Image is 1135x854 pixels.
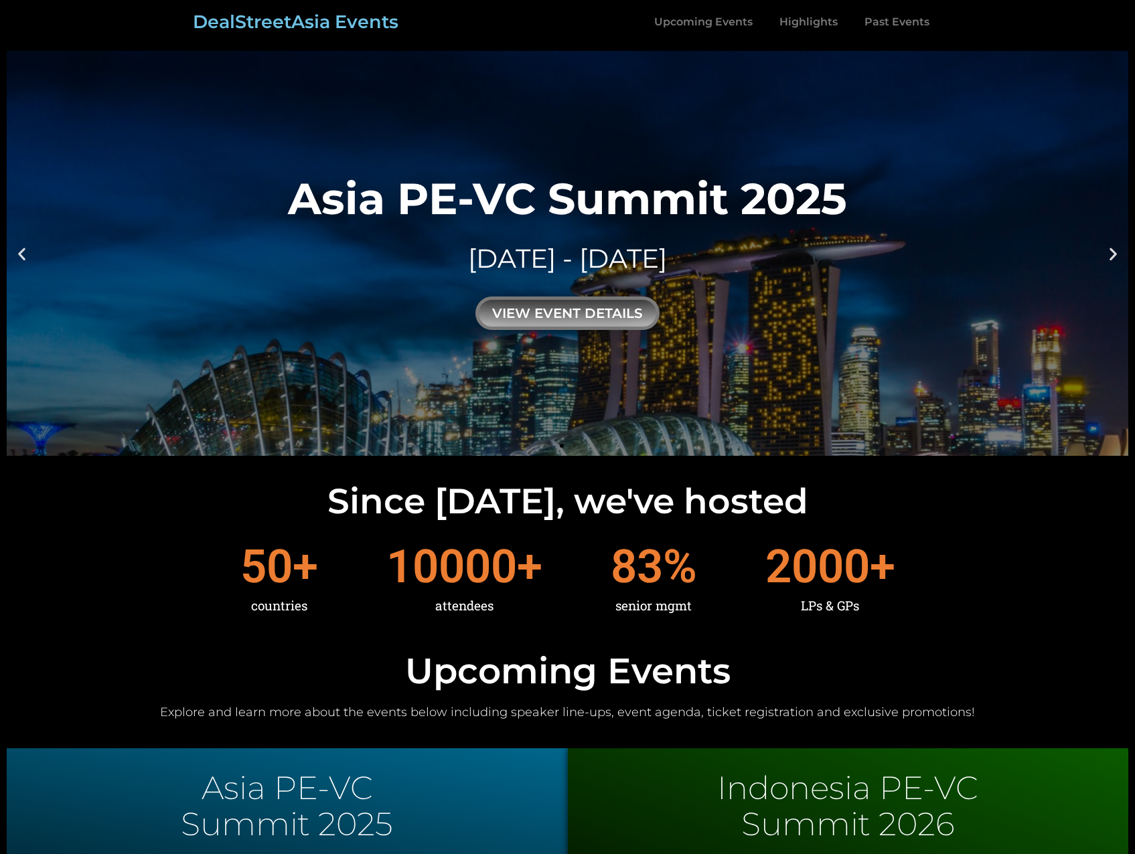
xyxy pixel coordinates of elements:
div: Asia PE-VC Summit 2025 [288,177,847,220]
a: Past Events [851,7,943,37]
div: [DATE] - [DATE] [288,240,847,277]
a: Highlights [766,7,851,37]
span: 83 [611,543,663,590]
span: + [517,543,542,590]
h2: Explore and learn more about the events below including speaker line-ups, event agenda, ticket re... [7,705,1128,720]
span: + [870,543,895,590]
a: Upcoming Events [641,7,766,37]
div: LPs & GPs [765,590,895,622]
div: attendees [386,590,542,622]
span: Go to slide 1 [560,444,564,448]
div: Next slide [1105,245,1122,262]
p: Summit 2025 [13,811,561,837]
a: Asia PE-VC Summit 2025[DATE] - [DATE]view event details [7,51,1128,456]
p: Indonesia PE-VC [575,775,1122,800]
p: Asia PE-VC [13,775,561,800]
div: countries [240,590,318,622]
div: senior mgmt [611,590,697,622]
span: 2000 [765,543,870,590]
h2: Since [DATE], we've hosted [7,484,1128,519]
h2: Upcoming Events [7,653,1128,689]
span: % [663,543,697,590]
span: 50 [240,543,293,590]
div: Previous slide [13,245,30,262]
span: 10000 [386,543,517,590]
span: Go to slide 2 [572,444,576,448]
p: Summit 2026 [575,811,1122,837]
div: view event details [475,296,660,330]
span: + [293,543,318,590]
a: DealStreetAsia Events [193,11,398,33]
